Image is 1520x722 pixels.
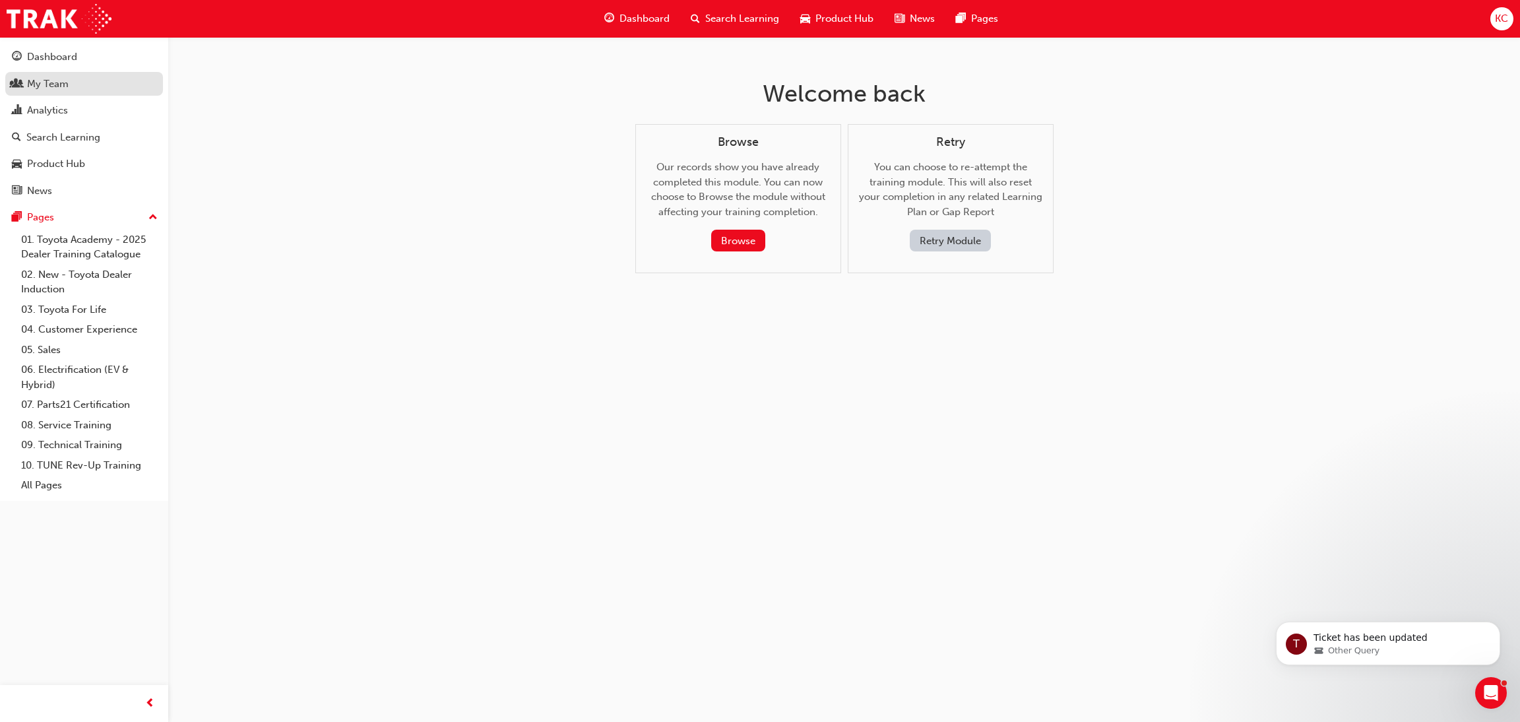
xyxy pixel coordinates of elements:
[5,42,163,205] button: DashboardMy TeamAnalyticsSearch LearningProduct HubNews
[5,98,163,123] a: Analytics
[26,130,100,145] div: Search Learning
[16,265,163,300] a: 02. New - Toyota Dealer Induction
[12,158,22,170] span: car-icon
[895,11,904,27] span: news-icon
[16,455,163,476] a: 10. TUNE Rev-Up Training
[691,11,700,27] span: search-icon
[16,300,163,320] a: 03. Toyota For Life
[711,230,765,251] button: Browse
[16,319,163,340] a: 04. Customer Experience
[12,132,21,144] span: search-icon
[5,72,163,96] a: My Team
[27,210,54,225] div: Pages
[5,125,163,150] a: Search Learning
[647,135,830,150] h4: Browse
[148,209,158,226] span: up-icon
[27,183,52,199] div: News
[619,11,670,26] span: Dashboard
[145,696,155,712] span: prev-icon
[5,205,163,230] button: Pages
[790,5,884,32] a: car-iconProduct Hub
[5,45,163,69] a: Dashboard
[884,5,945,32] a: news-iconNews
[815,11,873,26] span: Product Hub
[16,475,163,496] a: All Pages
[5,179,163,203] a: News
[800,11,810,27] span: car-icon
[1490,7,1513,30] button: KC
[27,49,77,65] div: Dashboard
[12,212,22,224] span: pages-icon
[945,5,1009,32] a: pages-iconPages
[12,185,22,197] span: news-icon
[27,156,85,172] div: Product Hub
[859,135,1042,150] h4: Retry
[910,11,935,26] span: News
[647,135,830,252] div: Our records show you have already completed this module. You can now choose to Browse the module ...
[680,5,790,32] a: search-iconSearch Learning
[1475,677,1507,709] iframe: Intercom live chat
[16,395,163,415] a: 07. Parts21 Certification
[1495,11,1508,26] span: KC
[910,230,991,251] button: Retry Module
[16,230,163,265] a: 01. Toyota Academy - 2025 Dealer Training Catalogue
[971,11,998,26] span: Pages
[12,51,22,63] span: guage-icon
[635,79,1054,108] h1: Welcome back
[956,11,966,27] span: pages-icon
[16,435,163,455] a: 09. Technical Training
[16,340,163,360] a: 05. Sales
[5,152,163,176] a: Product Hub
[12,105,22,117] span: chart-icon
[1256,594,1520,686] iframe: Intercom notifications message
[16,415,163,436] a: 08. Service Training
[27,77,69,92] div: My Team
[705,11,779,26] span: Search Learning
[859,135,1042,252] div: You can choose to re-attempt the training module. This will also reset your completion in any rel...
[12,79,22,90] span: people-icon
[16,360,163,395] a: 06. Electrification (EV & Hybrid)
[594,5,680,32] a: guage-iconDashboard
[7,4,111,34] img: Trak
[604,11,614,27] span: guage-icon
[27,103,68,118] div: Analytics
